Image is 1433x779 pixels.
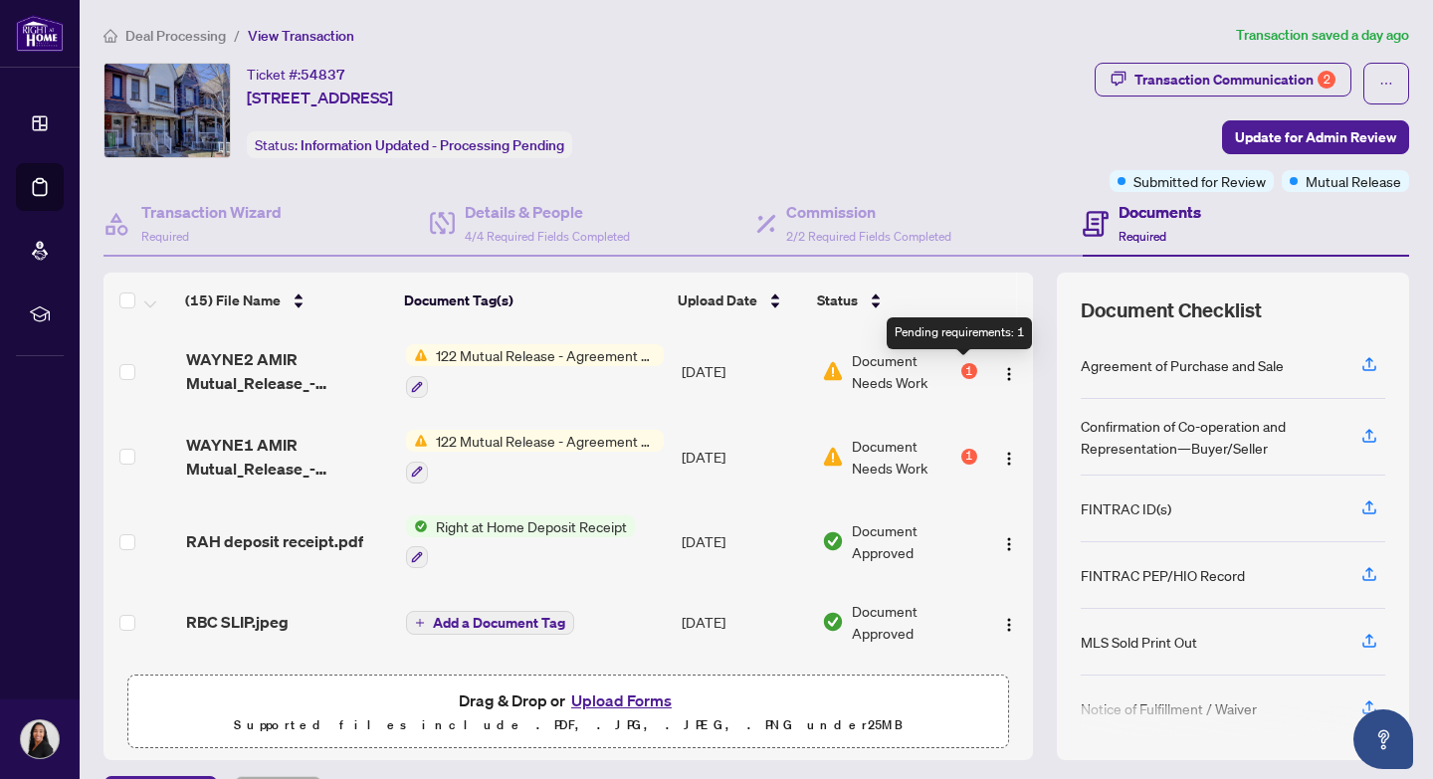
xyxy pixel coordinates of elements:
span: Update for Admin Review [1235,121,1396,153]
div: 1 [961,363,977,379]
span: Drag & Drop orUpload FormsSupported files include .PDF, .JPG, .JPEG, .PNG under25MB [128,676,1008,749]
th: Document Tag(s) [396,273,670,328]
span: ellipsis [1379,77,1393,91]
div: Transaction Communication [1134,64,1335,96]
img: Document Status [822,611,844,633]
span: Submitted for Review [1133,170,1266,192]
div: Notice of Fulfillment / Waiver [1081,697,1257,719]
button: Status Icon122 Mutual Release - Agreement of Purchase and Sale [406,344,664,398]
th: Upload Date [670,273,809,328]
span: WAYNE1 AMIR Mutual_Release_-_Agreement_of_Purchase_and_Sale_-_PropTx-[PERSON_NAME].pdf [186,433,391,481]
li: / [234,24,240,47]
span: RBC SLIP.jpeg [186,610,289,634]
span: Add a Document Tag [433,616,565,630]
p: Supported files include .PDF, .JPG, .JPEG, .PNG under 25 MB [140,713,996,737]
h4: Commission [786,200,951,224]
span: View Transaction [248,27,354,45]
div: MLS Sold Print Out [1081,631,1197,653]
span: 122 Mutual Release - Agreement of Purchase and Sale [428,344,664,366]
div: Confirmation of Co-operation and Representation—Buyer/Seller [1081,415,1337,459]
button: Logo [993,441,1025,473]
button: Add a Document Tag [406,611,574,635]
button: Add a Document Tag [406,609,574,635]
button: Status Icon122 Mutual Release - Agreement of Purchase and Sale [406,430,664,484]
img: Logo [1001,366,1017,382]
span: plus [415,618,425,628]
div: 1 [961,449,977,465]
span: Right at Home Deposit Receipt [428,515,635,537]
span: [STREET_ADDRESS] [247,86,393,109]
span: Information Updated - Processing Pending [301,136,564,154]
span: Document Needs Work [852,349,956,393]
button: Status IconRight at Home Deposit Receipt [406,515,635,569]
span: 122 Mutual Release - Agreement of Purchase and Sale [428,430,664,452]
div: 2 [1318,71,1335,89]
span: Deal Processing [125,27,226,45]
button: Upload Forms [565,687,678,713]
span: RAH deposit receipt.pdf [186,529,363,553]
span: Upload Date [678,290,757,311]
img: Document Status [822,530,844,552]
button: Open asap [1353,709,1413,769]
th: (15) File Name [177,273,396,328]
button: Update for Admin Review [1222,120,1409,154]
img: Profile Icon [21,720,59,758]
th: Status [809,273,978,328]
span: Mutual Release [1306,170,1401,192]
div: Agreement of Purchase and Sale [1081,354,1284,376]
button: Transaction Communication2 [1095,63,1351,97]
h4: Transaction Wizard [141,200,282,224]
h4: Documents [1119,200,1201,224]
td: [DATE] [674,584,814,660]
span: Status [817,290,858,311]
img: logo [16,15,64,52]
td: [DATE] [674,660,814,735]
div: Status: [247,131,572,158]
span: Document Needs Work [852,435,956,479]
img: IMG-W12347814_1.jpg [104,64,230,157]
div: Pending requirements: 1 [887,317,1032,349]
img: Logo [1001,536,1017,552]
span: Document Checklist [1081,296,1262,324]
img: Status Icon [406,344,428,366]
article: Transaction saved a day ago [1236,24,1409,47]
img: Status Icon [406,430,428,452]
span: 4/4 Required Fields Completed [465,229,630,244]
div: FINTRAC PEP/HIO Record [1081,564,1245,586]
h4: Details & People [465,200,630,224]
td: [DATE] [674,328,814,414]
span: WAYNE2 AMIR Mutual_Release_-_Agreement_of_Purchase_and_Sale_-_PropTx-[PERSON_NAME] 1.pdf [186,347,391,395]
button: Logo [993,525,1025,557]
img: Document Status [822,446,844,468]
span: 2/2 Required Fields Completed [786,229,951,244]
span: home [103,29,117,43]
img: Document Status [822,360,844,382]
span: Required [141,229,189,244]
span: Required [1119,229,1166,244]
button: Logo [993,606,1025,638]
div: FINTRAC ID(s) [1081,497,1171,519]
td: [DATE] [674,499,814,585]
span: Document Approved [852,600,976,644]
span: (15) File Name [185,290,281,311]
img: Logo [1001,451,1017,467]
img: Status Icon [406,515,428,537]
span: Document Approved [852,519,976,563]
span: Drag & Drop or [459,687,678,713]
button: Logo [993,355,1025,387]
div: Ticket #: [247,63,345,86]
span: 54837 [301,66,345,84]
td: [DATE] [674,414,814,499]
img: Logo [1001,617,1017,633]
